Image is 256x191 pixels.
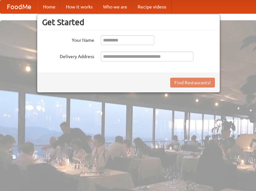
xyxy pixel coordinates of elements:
[38,0,61,13] a: Home
[0,0,38,13] a: FoodMe
[98,0,132,13] a: Who we are
[42,35,94,43] label: Your Name
[61,0,98,13] a: How it works
[42,52,94,60] label: Delivery Address
[132,0,172,13] a: Recipe videos
[42,17,215,27] h3: Get Started
[170,78,215,88] button: Find Restaurants!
